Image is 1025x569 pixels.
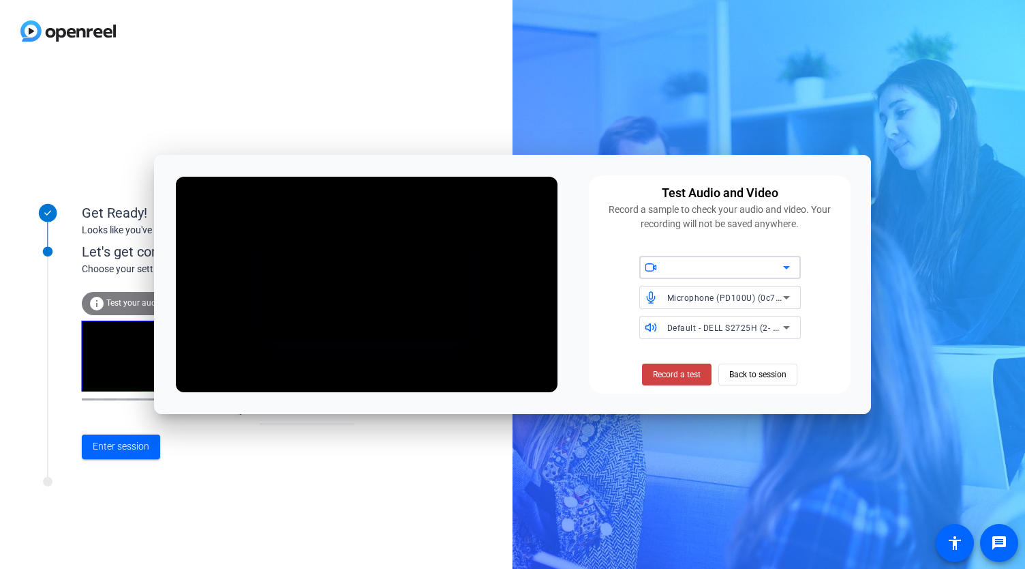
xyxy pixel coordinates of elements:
[991,535,1007,551] mat-icon: message
[89,295,105,312] mat-icon: info
[642,364,712,385] button: Record a test
[82,242,382,262] div: Let's get connected.
[667,322,911,333] span: Default - DELL S2725H (2- HD Audio Driver for Display Audio)
[106,298,201,308] span: Test your audio and video
[82,223,354,237] div: Looks like you've been invited to join
[82,203,354,223] div: Get Ready!
[597,203,843,231] div: Record a sample to check your audio and video. Your recording will not be saved anywhere.
[729,362,786,388] span: Back to session
[947,535,963,551] mat-icon: accessibility
[662,184,778,203] div: Test Audio and Video
[82,262,382,276] div: Choose your settings
[93,439,149,454] span: Enter session
[718,364,797,385] button: Back to session
[653,368,701,381] span: Record a test
[667,292,807,303] span: Microphone (PD100U) (0c76:1717)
